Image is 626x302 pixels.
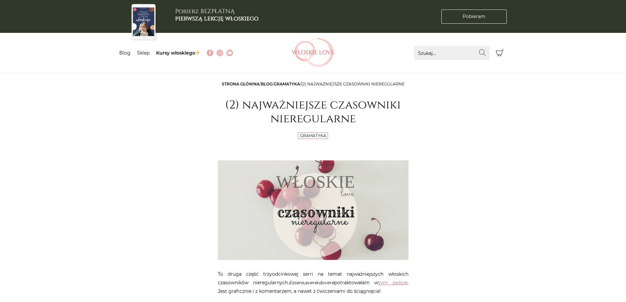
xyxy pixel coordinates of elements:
em: Essere [289,280,304,286]
h1: (2) najważniejsze czasowniki nieregularne [218,98,408,126]
span: Pobieram [463,13,485,20]
em: dovere [318,280,334,286]
span: (2) najważniejsze czasowniki nieregularne [301,81,405,86]
input: Szukaj... [414,46,490,60]
span: / / / [222,81,405,86]
img: ✨ [195,50,200,55]
a: Gramatyka [274,81,300,86]
a: tym poście [378,280,407,286]
b: pierwszą lekcję włoskiego [175,14,259,23]
a: Blog [261,81,272,86]
button: Koszyk [493,46,507,60]
a: Strona główna [222,81,260,86]
a: Kursy włoskiego [156,50,200,56]
h3: Pobierz BEZPŁATNĄ [175,8,259,22]
p: To druga część trzyodcinkowej serri na temat najważniejszych włoskich czasowników nieregularnych.... [218,270,408,295]
a: Pobieram [441,10,507,24]
img: Włoskielove [292,38,335,68]
a: Gramatyka [300,133,326,138]
a: Sklep [137,50,150,56]
em: avere [305,280,317,286]
a: Blog [119,50,130,56]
